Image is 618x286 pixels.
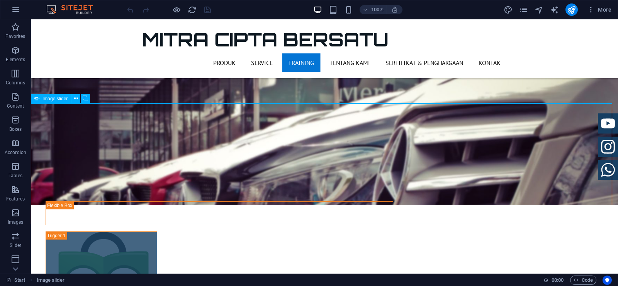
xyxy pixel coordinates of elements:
p: Features [6,196,25,202]
h6: 100% [371,5,384,14]
button: 100% [360,5,387,14]
i: Design (Ctrl+Alt+Y) [504,5,513,14]
span: Click to select. Double-click to edit [37,276,65,285]
span: More [587,6,611,14]
button: More [584,3,615,16]
p: Tables [8,173,22,179]
i: AI Writer [550,5,559,14]
p: Boxes [9,126,22,132]
p: Favorites [5,33,25,39]
span: Image slider [42,96,68,101]
iframe: To enrich screen reader interactions, please activate Accessibility in Grammarly extension settings [31,19,618,274]
i: On resize automatically adjust zoom level to fit chosen device. [391,6,398,13]
nav: breadcrumb [37,276,65,285]
button: reload [187,5,197,14]
button: Code [570,276,596,285]
button: text_generator [550,5,559,14]
i: Pages (Ctrl+Alt+S) [519,5,528,14]
p: Elements [6,57,25,63]
p: Content [7,103,24,109]
button: pages [519,5,528,14]
button: Usercentrics [603,276,612,285]
span: 00 00 [552,276,564,285]
i: Publish [567,5,576,14]
img: Editor Logo [44,5,102,14]
p: Slider [10,242,22,248]
p: Accordion [5,149,26,156]
button: publish [565,3,578,16]
button: design [504,5,513,14]
a: Click to cancel selection. Double-click to open Pages [6,276,25,285]
i: Navigator [535,5,543,14]
p: Images [8,219,24,225]
span: : [557,277,558,283]
h6: Session time [543,276,564,285]
button: Click here to leave preview mode and continue editing [172,5,181,14]
button: navigator [535,5,544,14]
i: Reload page [188,5,197,14]
p: Columns [6,80,25,86]
span: Code [574,276,593,285]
